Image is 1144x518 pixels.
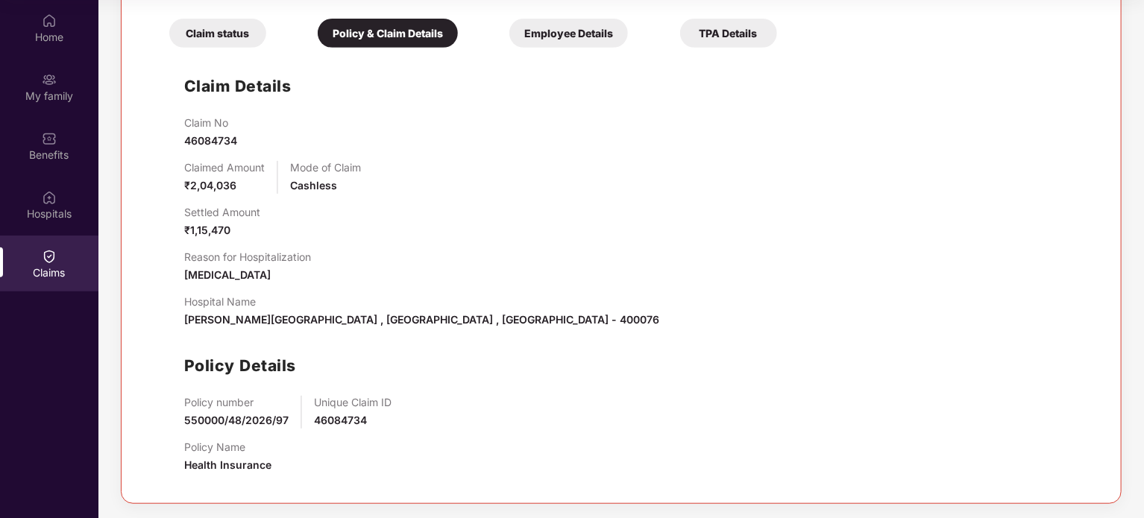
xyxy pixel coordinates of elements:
p: Policy Name [184,440,271,453]
img: svg+xml;base64,PHN2ZyBpZD0iSG9tZSIgeG1sbnM9Imh0dHA6Ly93d3cudzMub3JnLzIwMDAvc3ZnIiB3aWR0aD0iMjAiIG... [42,13,57,28]
span: Health Insurance [184,458,271,471]
div: Employee Details [509,19,628,48]
span: [MEDICAL_DATA] [184,268,271,281]
p: Mode of Claim [290,161,361,174]
img: svg+xml;base64,PHN2ZyBpZD0iSG9zcGl0YWxzIiB4bWxucz0iaHR0cDovL3d3dy53My5vcmcvMjAwMC9zdmciIHdpZHRoPS... [42,190,57,205]
span: 46084734 [314,414,367,426]
p: Claim No [184,116,237,129]
span: 550000/48/2026/97 [184,414,289,426]
p: Unique Claim ID [314,396,392,408]
h1: Policy Details [184,353,296,378]
p: Policy number [184,396,289,408]
h1: Claim Details [184,74,292,98]
span: ₹1,15,470 [184,224,230,236]
span: ₹2,04,036 [184,179,236,192]
div: TPA Details [680,19,777,48]
div: Claim status [169,19,266,48]
p: Settled Amount [184,206,260,218]
span: Cashless [290,179,337,192]
span: [PERSON_NAME][GEOGRAPHIC_DATA] , [GEOGRAPHIC_DATA] , [GEOGRAPHIC_DATA] - 400076 [184,313,659,326]
p: Hospital Name [184,295,659,308]
img: svg+xml;base64,PHN2ZyBpZD0iQmVuZWZpdHMiIHhtbG5zPSJodHRwOi8vd3d3LnczLm9yZy8yMDAwL3N2ZyIgd2lkdGg9Ij... [42,131,57,146]
img: svg+xml;base64,PHN2ZyB3aWR0aD0iMjAiIGhlaWdodD0iMjAiIHZpZXdCb3g9IjAgMCAyMCAyMCIgZmlsbD0ibm9uZSIgeG... [42,72,57,87]
img: svg+xml;base64,PHN2ZyBpZD0iQ2xhaW0iIHhtbG5zPSJodHRwOi8vd3d3LnczLm9yZy8yMDAwL3N2ZyIgd2lkdGg9IjIwIi... [42,249,57,264]
p: Reason for Hospitalization [184,250,311,263]
span: 46084734 [184,134,237,147]
div: Policy & Claim Details [318,19,458,48]
p: Claimed Amount [184,161,265,174]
